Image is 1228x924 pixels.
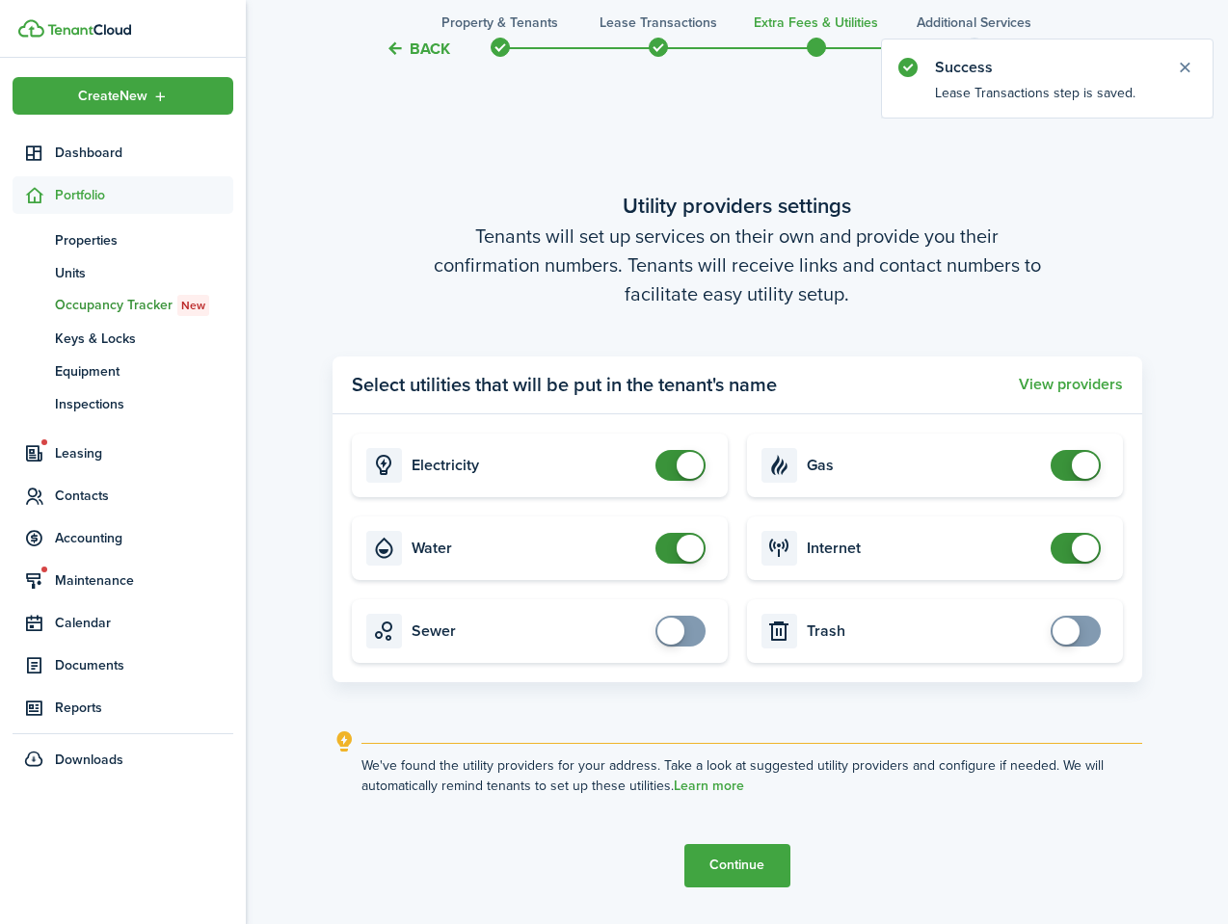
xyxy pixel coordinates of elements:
[441,13,558,33] h3: Property & Tenants
[55,443,233,463] span: Leasing
[55,698,233,718] span: Reports
[55,613,233,633] span: Calendar
[55,185,233,205] span: Portfolio
[412,540,646,557] card-title: Water
[55,394,233,414] span: Inspections
[412,457,646,474] card-title: Electricity
[333,190,1142,222] wizard-step-header-title: Utility providers settings
[78,90,147,103] span: Create New
[13,224,233,256] a: Properties
[13,322,233,355] a: Keys & Locks
[333,730,357,753] i: outline
[55,750,123,770] span: Downloads
[55,143,233,163] span: Dashboard
[55,655,233,675] span: Documents
[13,355,233,387] a: Equipment
[55,295,233,316] span: Occupancy Tracker
[1171,54,1198,81] button: Close notify
[55,361,233,382] span: Equipment
[55,263,233,283] span: Units
[754,13,878,33] h3: Extra fees & Utilities
[13,256,233,289] a: Units
[13,387,233,420] a: Inspections
[361,755,1142,796] explanation-description: We've found the utility providers for your address. Take a look at suggested utility providers an...
[386,39,450,59] button: Back
[882,83,1213,118] notify-body: Lease Transactions step is saved.
[674,779,744,794] a: Learn more
[684,844,790,887] button: Continue
[1019,376,1123,393] button: View providers
[55,570,233,591] span: Maintenance
[352,370,777,399] panel-main-title: Select utilities that will be put in the tenant's name
[13,134,233,172] a: Dashboard
[181,297,205,314] span: New
[13,77,233,115] button: Open menu
[333,222,1142,308] wizard-step-header-description: Tenants will set up services on their own and provide you their confirmation numbers. Tenants wil...
[412,622,646,640] card-title: Sewer
[18,19,44,38] img: TenantCloud
[807,622,1041,640] card-title: Trash
[13,289,233,322] a: Occupancy TrackerNew
[55,329,233,349] span: Keys & Locks
[55,528,233,548] span: Accounting
[55,230,233,251] span: Properties
[935,56,1157,79] notify-title: Success
[807,457,1041,474] card-title: Gas
[13,689,233,726] a: Reports
[55,486,233,506] span: Contacts
[47,24,131,36] img: TenantCloud
[600,13,717,33] h3: Lease Transactions
[807,540,1041,557] card-title: Internet
[917,13,1031,33] h3: Additional Services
